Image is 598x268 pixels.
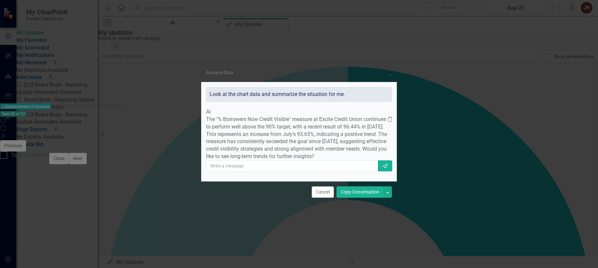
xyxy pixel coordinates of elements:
p: The "% Borrowers Now Credit Visible" measure at Excite Credit Union continues to perform well abo... [206,116,388,160]
button: Cancel [312,186,334,198]
button: Copy Conversation [336,186,383,198]
p: The "% Borrowers Now Credit Visible" measure at Excite Credit Union has consistently exceeded its... [2,2,585,17]
input: Write a message [206,160,379,171]
div: Look at the chart data and summarize the situation for me. [206,87,392,102]
span: × [388,70,392,77]
div: Analyze Data [206,70,233,75]
div: AI [206,108,392,116]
